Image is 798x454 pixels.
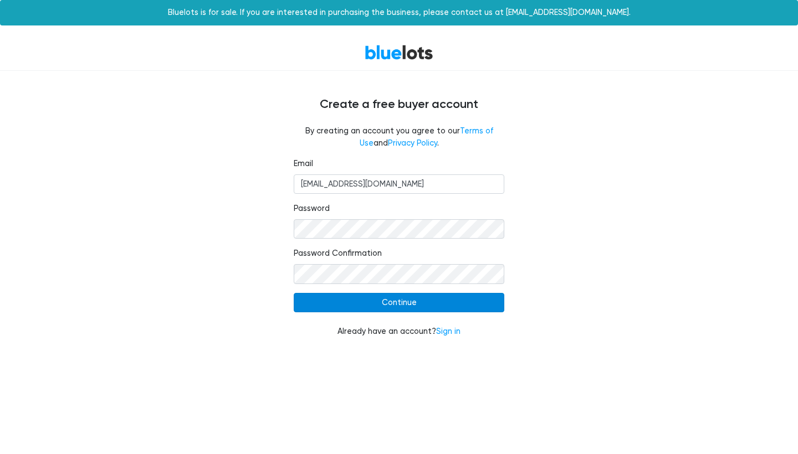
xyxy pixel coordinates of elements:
[365,44,433,60] a: BlueLots
[294,158,313,170] label: Email
[436,327,461,336] a: Sign in
[294,293,504,313] input: Continue
[294,326,504,338] div: Already have an account?
[388,138,437,148] a: Privacy Policy
[294,247,382,260] label: Password Confirmation
[294,125,504,149] fieldset: By creating an account you agree to our and .
[360,126,493,148] a: Terms of Use
[66,97,731,112] h4: Create a free buyer account
[294,203,330,215] label: Password
[294,174,504,194] input: Email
